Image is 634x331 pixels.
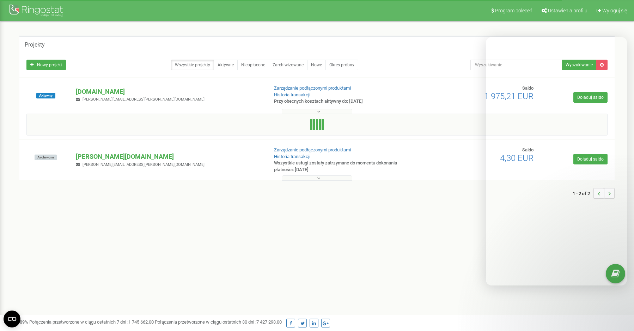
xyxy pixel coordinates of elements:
span: [PERSON_NAME][EMAIL_ADDRESS][PERSON_NAME][DOMAIN_NAME] [83,162,205,167]
span: Wyloguj się [602,8,627,13]
a: Zarchiwizowane [269,60,307,70]
span: Połączenia przetworzone w ciągu ostatnich 30 dni : [155,319,282,325]
input: Wyszukiwanie [470,60,562,70]
a: Wszystkie projekty [171,60,214,70]
a: Okres próbny [325,60,358,70]
span: Program poleceń [495,8,532,13]
p: [DOMAIN_NAME] [76,87,262,96]
iframe: Intercom live chat [486,37,627,285]
a: Zarządzanie podłączonymi produktami [274,147,351,152]
p: Przy obecnych kosztach aktywny do: [DATE] [274,98,412,105]
u: 7 427 293,00 [256,319,282,325]
p: Wszystkie usługi zostały zatrzymane do momentu dokonania płatności: [DATE] [274,160,412,173]
button: Open CMP widget [4,311,20,327]
h5: Projekty [25,42,45,48]
span: Ustawienia profilu [548,8,587,13]
span: Aktywny [36,93,55,98]
a: Nowe [307,60,326,70]
span: Archiwum [35,155,57,160]
span: Połączenia przetworzone w ciągu ostatnich 7 dni : [29,319,154,325]
a: Zarządzanie podłączonymi produktami [274,85,351,91]
a: Historia transakcji [274,92,310,97]
a: Historia transakcji [274,154,310,159]
span: 1 975,21 EUR [484,91,534,101]
iframe: Intercom live chat [610,291,627,308]
u: 1 745 662,00 [128,319,154,325]
p: [PERSON_NAME][DOMAIN_NAME] [76,152,262,161]
span: [PERSON_NAME][EMAIL_ADDRESS][PERSON_NAME][DOMAIN_NAME] [83,97,205,102]
a: Aktywne [214,60,238,70]
a: Nowy projekt [26,60,66,70]
a: Nieopłacone [237,60,269,70]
